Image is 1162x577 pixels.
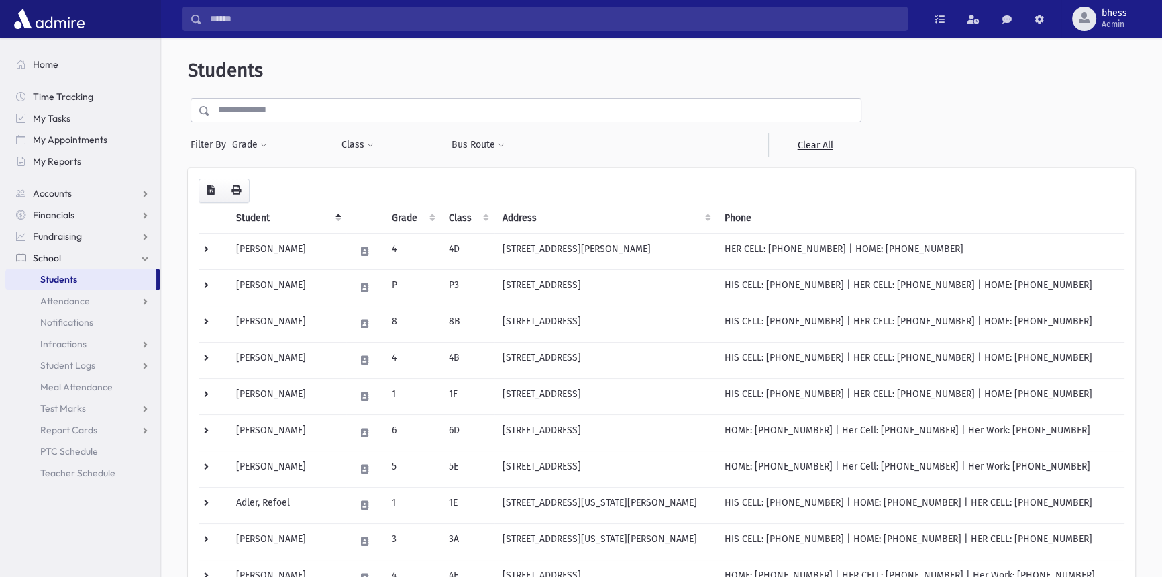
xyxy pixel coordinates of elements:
[717,269,1124,306] td: HIS CELL: [PHONE_NUMBER] | HER CELL: [PHONE_NUMBER] | HOME: [PHONE_NUMBER]
[40,338,87,350] span: Infractions
[441,269,494,306] td: P3
[5,54,160,75] a: Home
[441,414,494,451] td: 6D
[5,129,160,150] a: My Appointments
[441,203,494,234] th: Class: activate to sort column ascending
[5,376,160,398] a: Meal Attendance
[228,306,346,342] td: [PERSON_NAME]
[717,451,1124,487] td: HOME: [PHONE_NUMBER] | Her Cell: [PHONE_NUMBER] | Her Work: [PHONE_NUMBER]
[717,342,1124,378] td: HIS CELL: [PHONE_NUMBER] | HER CELL: [PHONE_NUMBER] | HOME: [PHONE_NUMBER]
[384,269,440,306] td: P
[228,233,346,269] td: [PERSON_NAME]
[231,133,268,157] button: Grade
[384,451,440,487] td: 5
[494,233,717,269] td: [STREET_ADDRESS][PERSON_NAME]
[441,523,494,560] td: 3A
[33,58,58,71] span: Home
[188,59,263,81] span: Students
[494,523,717,560] td: [STREET_ADDRESS][US_STATE][PERSON_NAME]
[494,306,717,342] td: [STREET_ADDRESS]
[494,342,717,378] td: [STREET_ADDRESS]
[717,306,1124,342] td: HIS CELL: [PHONE_NUMBER] | HER CELL: [PHONE_NUMBER] | HOME: [PHONE_NUMBER]
[5,107,160,129] a: My Tasks
[40,359,95,371] span: Student Logs
[494,414,717,451] td: [STREET_ADDRESS]
[384,233,440,269] td: 4
[228,269,346,306] td: [PERSON_NAME]
[202,7,907,31] input: Search
[441,487,494,523] td: 1E
[33,230,82,242] span: Fundraising
[33,112,70,124] span: My Tasks
[384,378,440,414] td: 1
[11,5,88,32] img: AdmirePro
[33,155,81,167] span: My Reports
[5,183,160,204] a: Accounts
[384,342,440,378] td: 4
[228,451,346,487] td: [PERSON_NAME]
[228,378,346,414] td: [PERSON_NAME]
[228,414,346,451] td: [PERSON_NAME]
[5,204,160,226] a: Financials
[33,134,107,146] span: My Appointments
[384,306,440,342] td: 8
[5,226,160,247] a: Fundraising
[33,91,93,103] span: Time Tracking
[40,424,97,436] span: Report Cards
[494,487,717,523] td: [STREET_ADDRESS][US_STATE][PERSON_NAME]
[5,333,160,355] a: Infractions
[228,203,346,234] th: Student: activate to sort column descending
[384,203,440,234] th: Grade: activate to sort column ascending
[5,355,160,376] a: Student Logs
[223,179,250,203] button: Print
[1102,8,1127,19] span: bhess
[384,414,440,451] td: 6
[5,247,160,269] a: School
[441,233,494,269] td: 4D
[40,316,93,328] span: Notifications
[1102,19,1127,30] span: Admin
[5,86,160,107] a: Time Tracking
[441,451,494,487] td: 5E
[494,203,717,234] th: Address: activate to sort column ascending
[40,402,86,414] span: Test Marks
[5,150,160,172] a: My Reports
[199,179,223,203] button: CSV
[33,252,61,264] span: School
[33,209,74,221] span: Financials
[228,342,346,378] td: [PERSON_NAME]
[451,133,505,157] button: Bus Route
[40,445,98,457] span: PTC Schedule
[494,378,717,414] td: [STREET_ADDRESS]
[717,487,1124,523] td: HIS CELL: [PHONE_NUMBER] | HOME: [PHONE_NUMBER] | HER CELL: [PHONE_NUMBER]
[717,233,1124,269] td: HER CELL: [PHONE_NUMBER] | HOME: [PHONE_NUMBER]
[5,419,160,441] a: Report Cards
[33,187,72,199] span: Accounts
[441,342,494,378] td: 4B
[228,487,346,523] td: Adler, Refoel
[717,523,1124,560] td: HIS CELL: [PHONE_NUMBER] | HOME: [PHONE_NUMBER] | HER CELL: [PHONE_NUMBER]
[384,487,440,523] td: 1
[441,378,494,414] td: 1F
[40,381,113,393] span: Meal Attendance
[228,523,346,560] td: [PERSON_NAME]
[5,462,160,484] a: Teacher Schedule
[5,312,160,333] a: Notifications
[40,467,115,479] span: Teacher Schedule
[441,306,494,342] td: 8B
[717,378,1124,414] td: HIS CELL: [PHONE_NUMBER] | HER CELL: [PHONE_NUMBER] | HOME: [PHONE_NUMBER]
[717,203,1124,234] th: Phone
[768,133,861,157] a: Clear All
[5,441,160,462] a: PTC Schedule
[494,269,717,306] td: [STREET_ADDRESS]
[5,290,160,312] a: Attendance
[717,414,1124,451] td: HOME: [PHONE_NUMBER] | Her Cell: [PHONE_NUMBER] | Her Work: [PHONE_NUMBER]
[40,273,77,285] span: Students
[191,138,231,152] span: Filter By
[494,451,717,487] td: [STREET_ADDRESS]
[40,295,90,307] span: Attendance
[5,269,156,290] a: Students
[384,523,440,560] td: 3
[341,133,374,157] button: Class
[5,398,160,419] a: Test Marks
